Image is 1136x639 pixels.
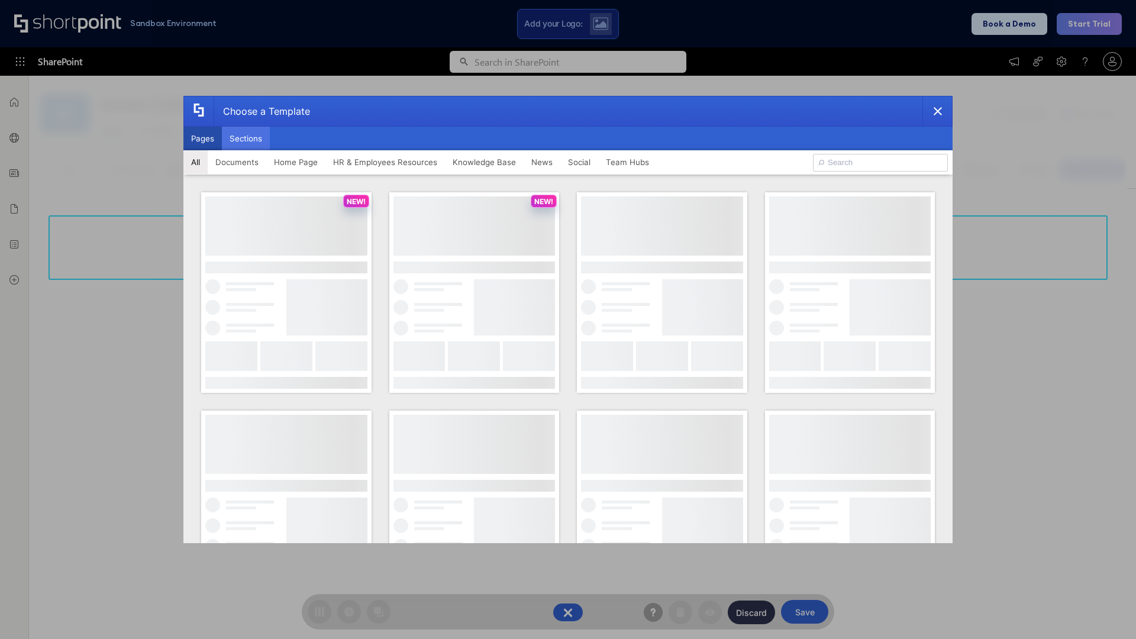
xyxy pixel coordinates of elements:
button: Knowledge Base [445,150,524,174]
button: Social [560,150,598,174]
button: Team Hubs [598,150,657,174]
button: Home Page [266,150,325,174]
button: HR & Employees Resources [325,150,445,174]
div: Choose a Template [214,96,310,126]
div: template selector [183,96,953,543]
button: All [183,150,208,174]
p: NEW! [347,197,366,206]
button: Documents [208,150,266,174]
input: Search [813,154,948,172]
button: News [524,150,560,174]
p: NEW! [534,197,553,206]
button: Pages [183,127,222,150]
iframe: Chat Widget [1077,582,1136,639]
button: Sections [222,127,270,150]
